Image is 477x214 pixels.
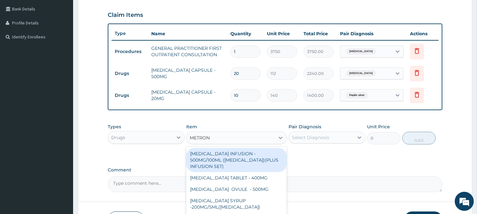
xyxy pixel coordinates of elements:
[148,64,227,83] td: [MEDICAL_DATA] CAPSULE - 500MG
[289,124,321,130] label: Pair Diagnosis
[407,27,439,40] th: Actions
[37,66,88,130] span: We're online!
[3,145,121,167] textarea: Type your message and hit 'Enter'
[108,12,143,19] h3: Claim Items
[300,27,337,40] th: Total Price
[148,86,227,105] td: [MEDICAL_DATA] CAPSULE - 20MG
[346,70,376,77] span: [MEDICAL_DATA]
[264,27,300,40] th: Unit Price
[112,28,148,39] th: Type
[186,148,287,172] div: [MEDICAL_DATA] INFUSION - 500MG/100ML ([MEDICAL_DATA])(PLUS INFUSION SET)
[337,27,407,40] th: Pair Diagnosis
[111,134,125,141] div: Drugs
[148,42,227,61] td: GENERAL PRACTITIONER FIRST OUTPATIENT CONSULTATION
[108,167,442,173] label: Comment
[346,92,368,98] span: Peptic ulcer
[104,3,119,18] div: Minimize live chat window
[186,124,197,130] label: Item
[186,195,287,213] div: [MEDICAL_DATA] SYRUP -200MG/5ML([MEDICAL_DATA])
[367,124,390,130] label: Unit Price
[33,36,107,44] div: Chat with us now
[346,48,376,55] span: [MEDICAL_DATA]
[186,172,287,184] div: [MEDICAL_DATA] TABLET - 400MG
[292,134,329,141] div: Select Diagnosis
[112,90,148,101] td: Drugs
[186,184,287,195] div: [MEDICAL_DATA] OVULE - 500MG
[108,124,121,130] label: Types
[227,27,264,40] th: Quantity
[402,132,436,144] button: Add
[112,46,148,57] td: Procedures
[112,68,148,79] td: Drugs
[148,27,227,40] th: Name
[12,32,26,48] img: d_794563401_company_1708531726252_794563401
